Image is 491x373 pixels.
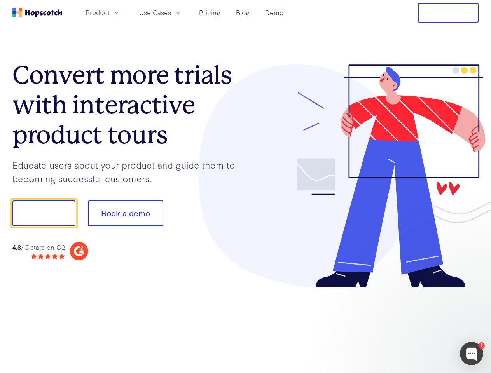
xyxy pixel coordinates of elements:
span: Product [86,8,110,17]
a: Demo [262,6,287,19]
button: Book a demo [88,200,163,226]
strong: 4.8 [12,242,21,251]
div: 1 [478,342,485,349]
button: Free Trial [418,3,479,23]
a: Pricing [196,6,224,19]
a: Home [12,8,62,17]
button: Product [81,6,125,19]
a: Blog [233,6,253,19]
button: Use Cases [135,6,187,19]
div: / 5 stars on G2 [12,242,65,252]
p: Educate users about your product and guide them to becoming successful customers. [12,158,246,185]
span: Use Cases [139,8,171,17]
button: Show me! [12,200,75,226]
h1: Convert more trials with interactive product tours [12,60,246,150]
